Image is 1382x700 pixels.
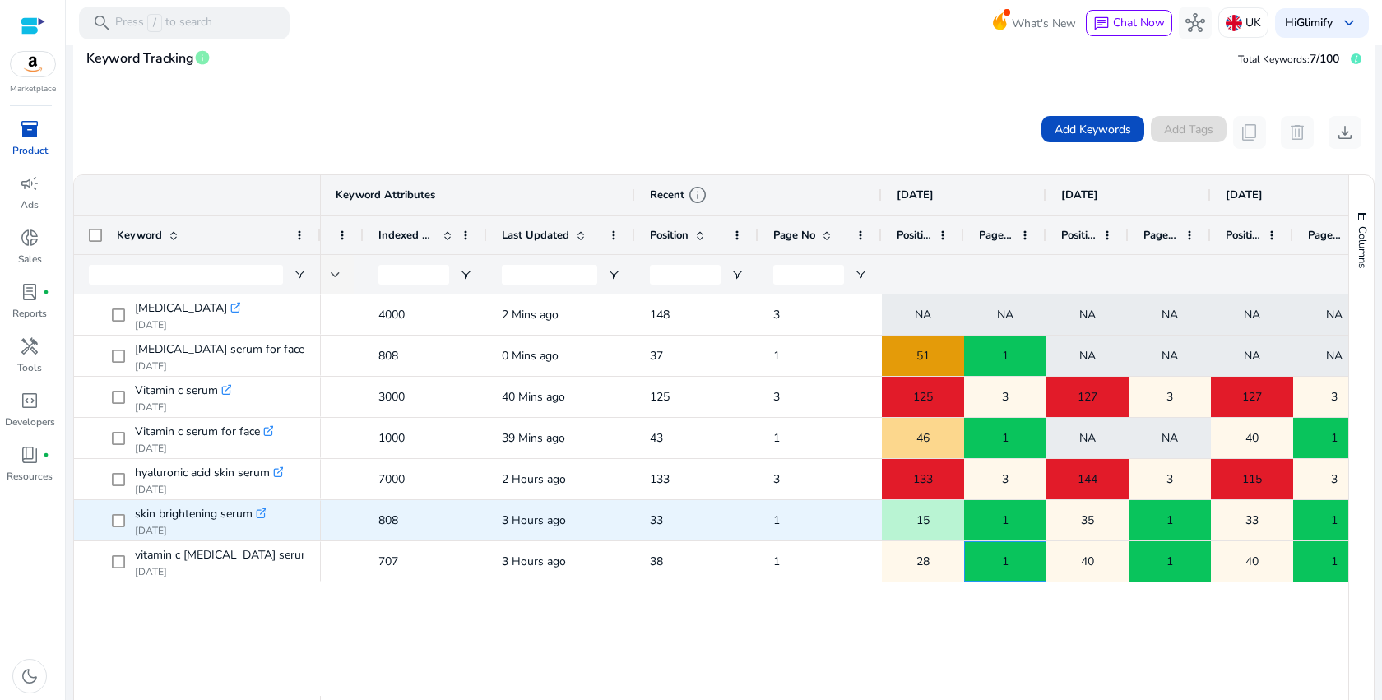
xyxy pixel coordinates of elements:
p: Ads [21,197,39,212]
span: Position [1226,228,1260,243]
p: Sales [18,252,42,267]
span: campaign [20,174,39,193]
span: 127 [1242,380,1262,414]
span: 40 [1081,545,1094,578]
span: Page No [1308,228,1343,243]
span: inventory_2 [20,119,39,139]
input: Position Filter Input [650,265,721,285]
span: Keyword [117,228,162,243]
span: 3 [1166,380,1173,414]
span: 707 [378,554,398,569]
span: 3 Hours ago [502,554,566,569]
span: NA [1162,339,1178,373]
span: [DATE] [1061,188,1098,202]
button: Open Filter Menu [607,268,620,281]
span: 1 [1331,503,1338,537]
span: 40 [1245,545,1259,578]
span: 1 [1002,503,1009,537]
span: NA [1162,298,1178,331]
span: fiber_manual_record [43,452,49,458]
span: 125 [913,380,933,414]
span: 40 Mins ago [502,389,565,405]
span: NA [1079,339,1096,373]
span: 2 Mins ago [502,307,559,322]
span: NA [1244,298,1260,331]
span: 40 [1245,421,1259,455]
span: 133 [913,462,933,496]
span: NA [1079,298,1096,331]
span: fiber_manual_record [43,289,49,295]
span: Position [897,228,931,243]
span: 127 [1078,380,1097,414]
b: Glimify [1296,15,1333,30]
span: 3 [1166,462,1173,496]
span: 28 [916,545,930,578]
span: Chat Now [1113,15,1165,30]
span: 3 [1002,462,1009,496]
span: 1 [1166,545,1173,578]
span: search [92,13,112,33]
span: 35 [1081,503,1094,537]
span: [DATE] [897,188,934,202]
p: [DATE] [135,318,240,331]
span: info [194,49,211,66]
span: 3 [1331,380,1338,414]
span: 1 [1002,421,1009,455]
input: Keyword Filter Input [89,265,283,285]
span: Page No [773,228,815,243]
span: Vitamin c serum [135,379,218,402]
span: 1 [1331,545,1338,578]
span: 0 Mins ago [502,348,559,364]
span: 133 [650,471,670,487]
span: Keyword Attributes [336,188,435,202]
p: [DATE] [135,565,304,578]
span: [DATE] [1226,188,1263,202]
p: UK [1245,8,1261,37]
span: 1 [1166,503,1173,537]
span: 808 [378,348,398,364]
p: Marketplace [10,83,56,95]
span: NA [915,298,931,331]
span: 7/100 [1310,51,1339,67]
span: handyman [20,336,39,356]
span: 3 [1331,462,1338,496]
span: donut_small [20,228,39,248]
p: Hi [1285,17,1333,29]
button: download [1329,116,1361,149]
span: 1 [1331,421,1338,455]
button: Open Filter Menu [730,268,744,281]
span: code_blocks [20,391,39,410]
span: vitamin c [MEDICAL_DATA] serum [135,544,311,567]
span: Page No [979,228,1013,243]
button: Open Filter Menu [854,268,867,281]
p: Press to search [115,14,212,32]
span: NA [997,298,1013,331]
span: Vitamin c serum for face [135,420,260,443]
div: Recent [650,185,707,205]
button: chatChat Now [1086,10,1172,36]
span: chat [1093,16,1110,32]
span: NA [1326,339,1343,373]
input: Indexed Products Filter Input [378,265,449,285]
span: 1 [1002,545,1009,578]
span: What's New [1012,9,1076,38]
span: 144 [1078,462,1097,496]
span: 46 [916,421,930,455]
span: 3000 [378,389,405,405]
span: skin brightening serum [135,503,253,526]
span: 148 [650,307,670,322]
span: 3 [1002,380,1009,414]
img: amazon.svg [11,52,55,76]
span: 115 [1242,462,1262,496]
span: Last Updated [502,228,569,243]
span: download [1335,123,1355,142]
span: 1 [1002,339,1009,373]
span: 7000 [378,471,405,487]
span: 3 [773,389,780,405]
span: Keyword Tracking [86,44,194,73]
span: hub [1185,13,1205,33]
span: 3 [773,307,780,322]
span: Total Keywords: [1238,53,1310,66]
span: lab_profile [20,282,39,302]
p: Resources [7,469,53,484]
